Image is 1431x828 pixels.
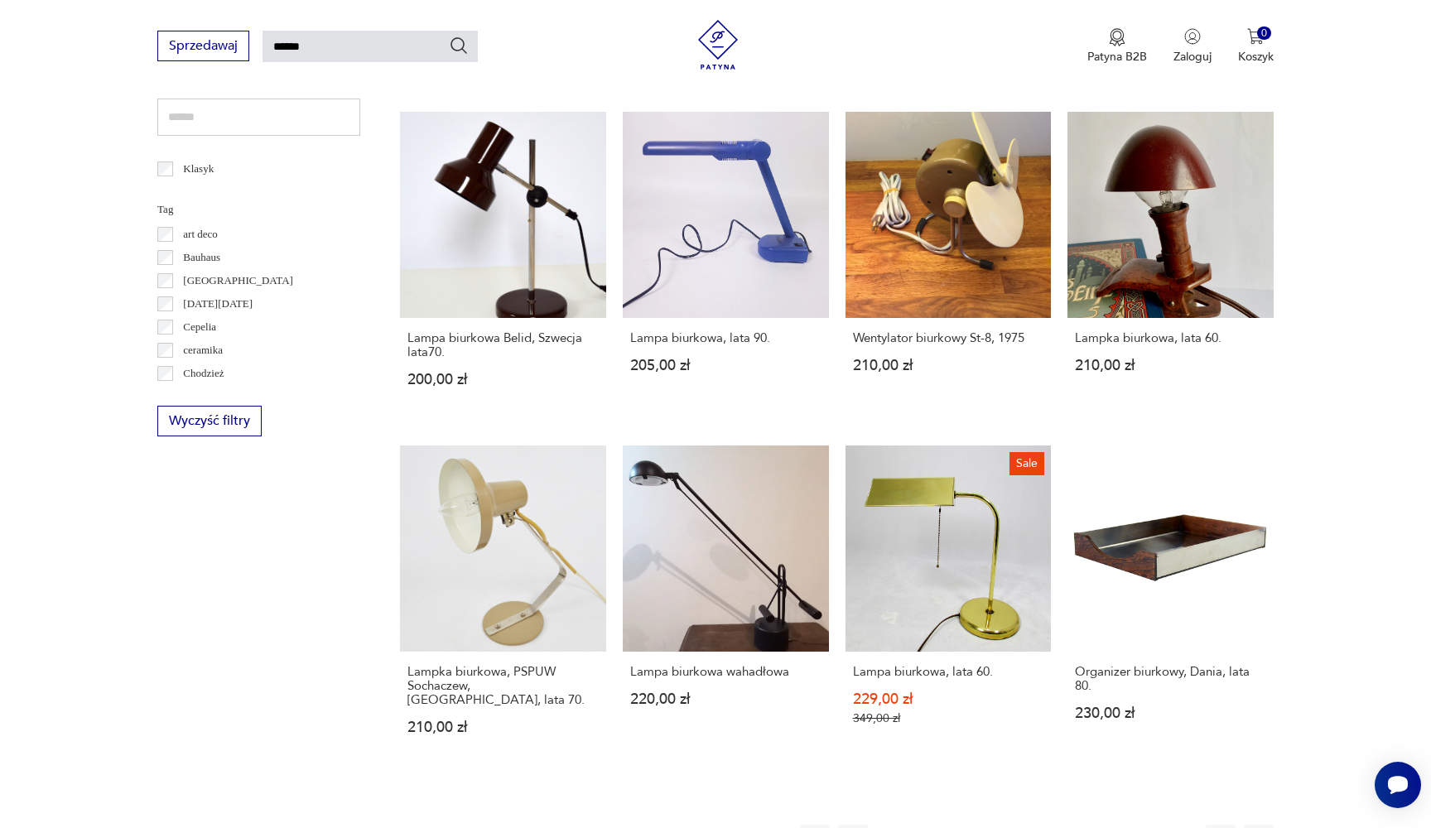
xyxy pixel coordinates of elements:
h3: Lampa biurkowa, lata 90. [630,331,821,345]
a: Lampka biurkowa, PSPUW Sochaczew, Polska, lata 70.Lampka biurkowa, PSPUW Sochaczew, [GEOGRAPHIC_D... [400,445,606,767]
button: Sprzedawaj [157,31,249,61]
h3: Organizer biurkowy, Dania, lata 80. [1075,665,1266,693]
p: 349,00 zł [853,711,1044,725]
button: Wyczyść filtry [157,406,262,436]
p: Bauhaus [183,248,220,267]
p: Ćmielów [183,388,223,406]
p: Klasyk [183,160,214,178]
img: Ikonka użytkownika [1184,28,1201,45]
img: Ikona koszyka [1247,28,1264,45]
button: 0Koszyk [1238,28,1274,65]
p: 210,00 zł [853,359,1044,373]
button: Zaloguj [1173,28,1212,65]
img: Ikona medalu [1109,28,1125,46]
a: Lampa biurkowa Belid, Szwecja lata70.Lampa biurkowa Belid, Szwecja lata70.200,00 zł [400,112,606,419]
h3: Lampka biurkowa, lata 60. [1075,331,1266,345]
p: art deco [183,225,218,243]
a: Wentylator biurkowy St-8, 1975Wentylator biurkowy St-8, 1975210,00 zł [846,112,1052,419]
p: Patyna B2B [1087,49,1147,65]
p: [GEOGRAPHIC_DATA] [183,272,293,290]
p: ceramika [183,341,223,359]
p: 210,00 zł [1075,359,1266,373]
p: Tag [157,200,360,219]
h3: Wentylator biurkowy St-8, 1975 [853,331,1044,345]
p: [DATE][DATE] [183,295,253,313]
p: Cepelia [183,318,216,336]
button: Patyna B2B [1087,28,1147,65]
div: 0 [1257,26,1271,41]
a: Ikona medaluPatyna B2B [1087,28,1147,65]
a: Sprzedawaj [157,41,249,53]
p: 210,00 zł [407,720,599,734]
p: Koszyk [1238,49,1274,65]
p: 200,00 zł [407,373,599,387]
a: SaleLampa biurkowa, lata 60.Lampa biurkowa, lata 60.229,00 zł349,00 zł [846,445,1052,767]
button: Szukaj [449,36,469,55]
h3: Lampka biurkowa, PSPUW Sochaczew, [GEOGRAPHIC_DATA], lata 70. [407,665,599,707]
a: Lampka biurkowa, lata 60.Lampka biurkowa, lata 60.210,00 zł [1067,112,1274,419]
h3: Lampa biurkowa, lata 60. [853,665,1044,679]
h3: Lampa biurkowa wahadłowa [630,665,821,679]
a: Lampa biurkowa wahadłowaLampa biurkowa wahadłowa220,00 zł [623,445,829,767]
p: 205,00 zł [630,359,821,373]
p: 230,00 zł [1075,706,1266,720]
p: 220,00 zł [630,692,821,706]
p: Zaloguj [1173,49,1212,65]
h3: Lampa biurkowa Belid, Szwecja lata70. [407,331,599,359]
p: Chodzież [183,364,224,383]
img: Patyna - sklep z meblami i dekoracjami vintage [693,20,743,70]
iframe: Smartsupp widget button [1375,762,1421,808]
p: 229,00 zł [853,692,1044,706]
a: Lampa biurkowa, lata 90.Lampa biurkowa, lata 90.205,00 zł [623,112,829,419]
a: Organizer biurkowy, Dania, lata 80.Organizer biurkowy, Dania, lata 80.230,00 zł [1067,445,1274,767]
